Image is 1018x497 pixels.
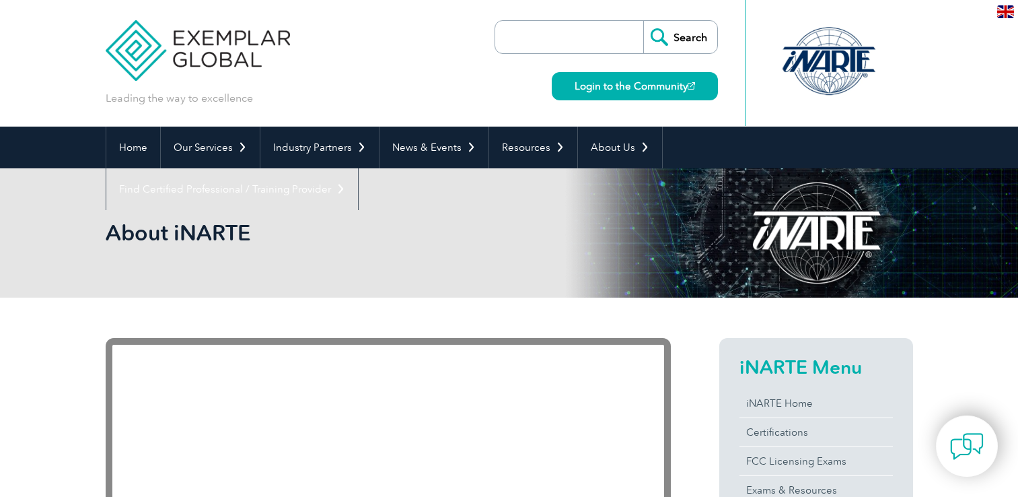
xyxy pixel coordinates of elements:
[739,418,893,446] a: Certifications
[739,447,893,475] a: FCC Licensing Exams
[106,91,253,106] p: Leading the way to excellence
[106,168,358,210] a: Find Certified Professional / Training Provider
[739,389,893,418] a: iNARTE Home
[260,127,379,168] a: Industry Partners
[106,127,160,168] a: Home
[161,127,260,168] a: Our Services
[950,430,984,463] img: contact-chat.png
[643,21,717,53] input: Search
[489,127,577,168] a: Resources
[552,72,718,100] a: Login to the Community
[688,82,695,90] img: open_square.png
[739,356,893,378] h2: iNARTE Menu
[106,222,671,244] h2: About iNARTE
[578,127,662,168] a: About Us
[379,127,488,168] a: News & Events
[997,5,1014,18] img: en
